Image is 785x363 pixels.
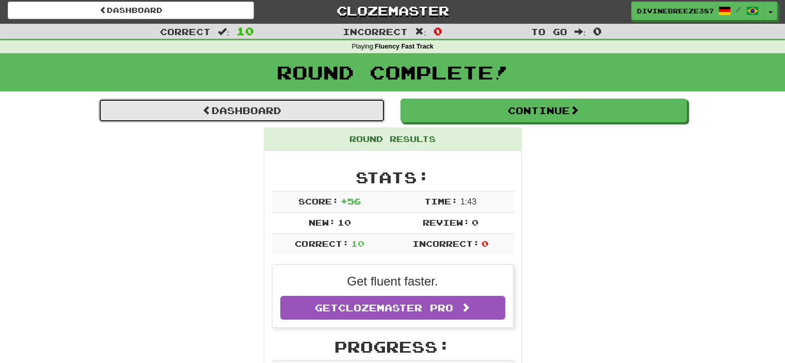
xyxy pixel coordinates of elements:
[424,196,458,206] span: Time:
[375,43,433,50] strong: Fluency Fast Track
[4,62,781,83] h1: Round Complete!
[412,239,479,248] span: Incorrect:
[308,217,335,227] span: New:
[8,2,254,19] a: Dashboard
[574,27,586,36] span: :
[736,6,741,13] span: /
[338,302,453,313] span: Clozemaster Pro
[351,239,364,248] span: 10
[343,26,408,37] span: Incorrect
[236,25,254,37] span: 10
[99,99,385,122] a: Dashboard
[218,27,229,36] span: :
[482,239,488,248] span: 0
[272,338,514,355] h2: Progress:
[637,6,713,15] span: DivineBreeze3878
[341,196,361,206] span: + 56
[298,196,339,206] span: Score:
[272,169,514,186] h2: Stats:
[295,239,348,248] span: Correct:
[338,217,351,227] span: 10
[593,25,602,37] span: 0
[631,2,764,20] a: DivineBreeze3878 /
[160,26,211,37] span: Correct
[269,2,516,20] a: Clozemaster
[531,26,567,37] span: To go
[280,273,505,290] p: Get fluent faster.
[415,27,426,36] span: :
[280,296,505,320] a: GetClozemaster Pro
[400,99,687,122] button: Continue
[472,217,478,227] span: 0
[434,25,442,37] span: 0
[460,197,476,206] span: 1 : 43
[264,128,521,151] div: Round Results
[422,217,469,227] span: Review:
